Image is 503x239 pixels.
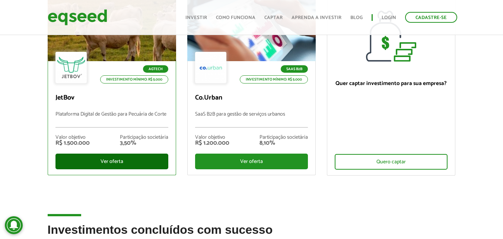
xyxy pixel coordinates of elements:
[48,7,107,27] img: EqSeed
[55,140,90,146] div: R$ 1.500.000
[260,140,308,146] div: 8,10%
[216,15,255,20] a: Como funciona
[335,80,448,87] p: Quer captar investimento para sua empresa?
[405,12,457,23] a: Cadastre-se
[240,75,308,84] p: Investimento mínimo: R$ 5.000
[120,140,168,146] div: 3,50%
[260,135,308,140] div: Participação societária
[55,135,90,140] div: Valor objetivo
[195,111,308,128] p: SaaS B2B para gestão de serviços urbanos
[100,75,168,84] p: Investimento mínimo: R$ 5.000
[120,135,168,140] div: Participação societária
[195,140,229,146] div: R$ 1.200.000
[335,154,448,170] div: Quero captar
[195,94,308,102] p: Co.Urban
[143,65,168,73] p: Agtech
[264,15,283,20] a: Captar
[292,15,341,20] a: Aprenda a investir
[55,94,168,102] p: JetBov
[382,15,396,20] a: Login
[195,135,229,140] div: Valor objetivo
[185,15,207,20] a: Investir
[55,111,168,128] p: Plataforma Digital de Gestão para Pecuária de Corte
[281,65,308,73] p: SaaS B2B
[55,154,168,169] div: Ver oferta
[195,154,308,169] div: Ver oferta
[350,15,363,20] a: Blog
